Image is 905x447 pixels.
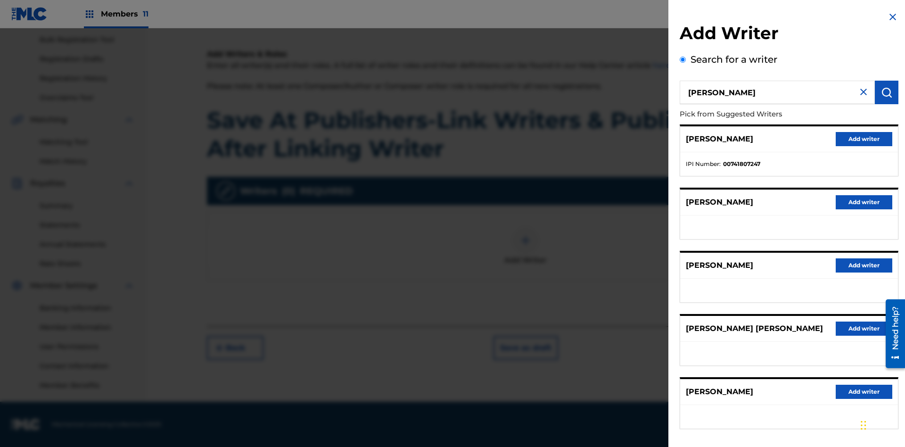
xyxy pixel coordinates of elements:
[858,402,905,447] iframe: Chat Widget
[11,7,48,21] img: MLC Logo
[680,81,875,104] input: Search writer's name or IPI Number
[836,132,892,146] button: Add writer
[686,260,753,271] p: [PERSON_NAME]
[836,195,892,209] button: Add writer
[686,160,721,168] span: IPI Number :
[691,54,777,65] label: Search for a writer
[686,197,753,208] p: [PERSON_NAME]
[879,296,905,373] iframe: Resource Center
[686,133,753,145] p: [PERSON_NAME]
[881,87,892,98] img: Search Works
[680,104,845,124] p: Pick from Suggested Writers
[836,322,892,336] button: Add writer
[858,86,869,98] img: close
[836,385,892,399] button: Add writer
[680,23,898,47] h2: Add Writer
[143,9,148,18] span: 11
[686,386,753,397] p: [PERSON_NAME]
[84,8,95,20] img: Top Rightsholders
[723,160,760,168] strong: 00741807247
[686,323,823,334] p: [PERSON_NAME] [PERSON_NAME]
[836,258,892,273] button: Add writer
[101,8,148,19] span: Members
[861,411,866,439] div: Drag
